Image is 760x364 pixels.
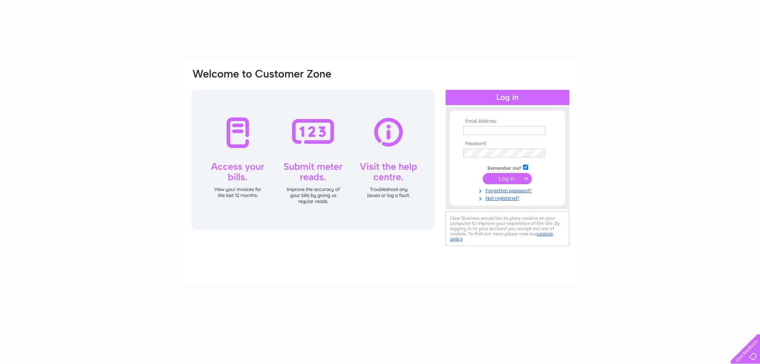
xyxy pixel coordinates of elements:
a: Not registered? [463,194,554,201]
div: Clear Business would like to place cookies on your computer to improve your experience of the sit... [446,211,569,246]
a: cookies policy [450,231,553,242]
th: Email Address: [461,119,554,124]
td: Remember me? [461,163,554,171]
a: Forgotten password? [463,186,554,194]
input: Submit [483,173,532,184]
th: Password: [461,141,554,147]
